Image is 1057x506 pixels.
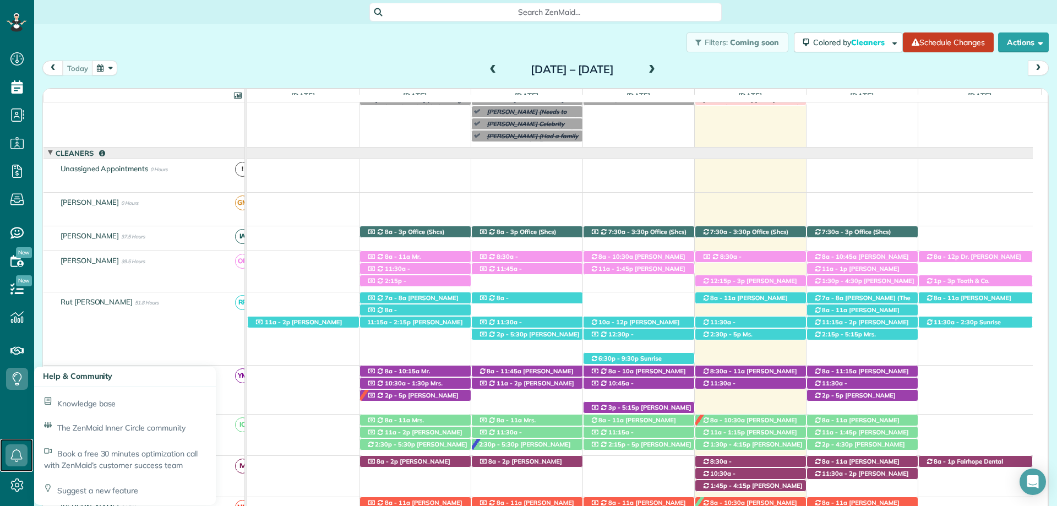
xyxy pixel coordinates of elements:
span: [PERSON_NAME] ([PHONE_NUMBER]) [478,436,538,451]
div: [STREET_ADDRESS][US_STATE] [695,468,806,480]
div: [STREET_ADDRESS] [584,439,694,450]
span: [PERSON_NAME] ([PHONE_NUMBER]) [367,314,439,329]
span: New [16,247,32,258]
span: [PERSON_NAME] (DDN Renovations LLC) ([PHONE_NUMBER]) [254,318,342,342]
span: 2:15p - 5:15p [367,277,407,292]
div: 19272 [US_STATE] 181 - Fairhope, AL, 36532 [807,275,918,287]
span: 11a - 1:45p [821,428,857,436]
span: 2p - 5p [821,391,844,399]
span: OP [235,254,250,269]
span: 11:15a - 2:15p [367,318,411,326]
span: [DATE] [513,91,541,100]
div: [STREET_ADDRESS] [472,251,582,263]
span: Office (Shcs) ([PHONE_NUMBER]) [478,228,557,243]
span: RP [235,295,250,310]
div: [STREET_ADDRESS][PERSON_NAME] [807,439,918,450]
span: [PERSON_NAME] ([PHONE_NUMBER]) [478,330,580,346]
a: Book a free 30 minutes optimization call with ZenMaid’s customer success team [34,438,216,477]
span: 8a - 11:15a [821,367,857,375]
span: [PERSON_NAME] Celebrity (Wants to schedule initial with a biweekly recurring. Check availability ... [482,120,580,151]
span: 2p - 5p [384,391,407,399]
span: 8a - 11:45a [486,367,522,375]
span: Office (Shcs) ([PHONE_NUMBER]) [367,228,445,243]
span: 8a - 11a [384,416,411,424]
div: [STREET_ADDRESS][PERSON_NAME] [695,329,806,340]
span: Sunrise Dermatology ([PHONE_NUMBER]) [590,355,689,370]
span: [PERSON_NAME] ([PHONE_NUMBER]) [814,367,909,383]
div: [STREET_ADDRESS] [695,415,806,426]
span: [PERSON_NAME] ([PHONE_NUMBER]) [478,379,574,395]
span: [PERSON_NAME] ([PHONE_NUMBER]) [367,285,435,300]
div: [STREET_ADDRESS] [360,251,471,263]
div: 11940 [US_STATE] 181 - Fairhope, AL, 36532 [584,226,694,238]
span: Help & Community [43,371,112,381]
span: 11:30a - 2:45p [702,379,736,395]
div: Open Intercom Messenger [1020,469,1046,495]
span: Filters: [705,37,728,47]
div: [STREET_ADDRESS][PERSON_NAME] [919,251,1033,263]
div: [STREET_ADDRESS][PERSON_NAME] [584,353,694,364]
span: 8a - 2p [376,458,399,465]
span: 2:30p - 5p [710,330,742,338]
div: [STREET_ADDRESS] [807,468,918,480]
span: [PERSON_NAME] ([PHONE_NUMBER]) [702,440,803,456]
span: 8a - 11a [598,416,624,424]
span: [PERSON_NAME] (The Verandas) [814,294,911,309]
div: [STREET_ADDRESS] [472,317,582,328]
span: [PERSON_NAME] (Had a family emergency and is flying out so she needs to cancel. Wants to keep ser... [482,132,579,179]
span: [PERSON_NAME] (Needs to cancel her appointment. Called [DATE][DATE]. Wants to keep her appointmen... [482,108,575,139]
span: [DATE] [401,91,429,100]
span: 12:30p - 3:15p [590,330,634,346]
a: Schedule Changes [903,32,994,52]
span: [PERSON_NAME] ([PHONE_NUMBER], [PHONE_NUMBER]) [590,404,691,427]
span: 51.8 Hours [135,300,159,306]
span: 11a - 2p [264,318,291,326]
span: 10:45a - 2:15p [590,379,634,395]
span: 11:15a - 2p [821,318,857,326]
span: [PERSON_NAME] ([PHONE_NUMBER]) [367,294,459,309]
span: 2:30p - 5:30p [478,440,520,448]
div: [STREET_ADDRESS] [360,292,471,304]
span: ! [235,162,250,177]
span: [PERSON_NAME] ([PHONE_NUMBER]) [590,440,691,456]
span: [PERSON_NAME] (DC LAWN) ([PHONE_NUMBER], [PHONE_NUMBER]) [814,277,914,301]
div: [STREET_ADDRESS] [584,251,694,263]
span: 2p - 5:30p [496,330,528,338]
div: [STREET_ADDRESS] [919,275,1033,287]
span: 2p - 4:30p [821,440,853,448]
div: [STREET_ADDRESS] [807,251,918,263]
div: [STREET_ADDRESS] [807,304,918,316]
span: 8a - 2p [488,458,510,465]
div: [STREET_ADDRESS] [584,329,694,340]
div: [STREET_ADDRESS] [472,292,582,304]
span: [PERSON_NAME] ([PHONE_NUMBER]) [814,306,900,322]
div: [STREET_ADDRESS] [807,456,918,467]
span: [PERSON_NAME] ([PHONE_NUMBER]) [590,416,676,432]
span: 8a - 11a [710,294,736,302]
span: Book a free 30 minutes optimization call with ZenMaid’s customer success team [44,449,198,470]
div: [STREET_ADDRESS] [584,263,694,275]
span: Sunrise Dermatology ([PHONE_NUMBER]) [925,318,1025,334]
span: [PERSON_NAME] ([PHONE_NUMBER]) [367,273,427,288]
div: [STREET_ADDRESS][PERSON_NAME] [472,439,582,450]
span: [PERSON_NAME] ([PHONE_NUMBER]) [814,440,905,456]
span: 6:30p - 9:30p [598,355,639,362]
span: 7:30a - 3p [821,228,853,236]
span: 8a - 10:45a [821,253,857,260]
span: Tooth & Co. ([PHONE_NUMBER]) [925,277,990,292]
span: [PERSON_NAME] ([PHONE_NUMBER]) [590,387,659,402]
div: [STREET_ADDRESS] [472,456,582,467]
span: [PERSON_NAME] ([PHONE_NUMBER]) [702,416,797,432]
span: 11:30a - 2:30p [933,318,978,326]
span: 11:30a - 2p [478,318,522,334]
span: Office (Shcs) ([PHONE_NUMBER]) [590,228,687,243]
div: [STREET_ADDRESS] [807,378,918,389]
span: The ZenMaid Inner Circle community [57,423,186,433]
div: 11940 [US_STATE] 181 - Fairhope, AL, 36532 [807,226,918,238]
span: 8a - 11a [821,458,848,465]
span: Rut [PERSON_NAME] [58,297,135,306]
span: 8a - 10:15a [384,367,420,375]
span: [PERSON_NAME] ([PHONE_NUMBER]) [814,470,909,485]
span: [PERSON_NAME] ([PHONE_NUMBER]) [814,318,909,334]
span: 8a - 11a [821,416,848,424]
